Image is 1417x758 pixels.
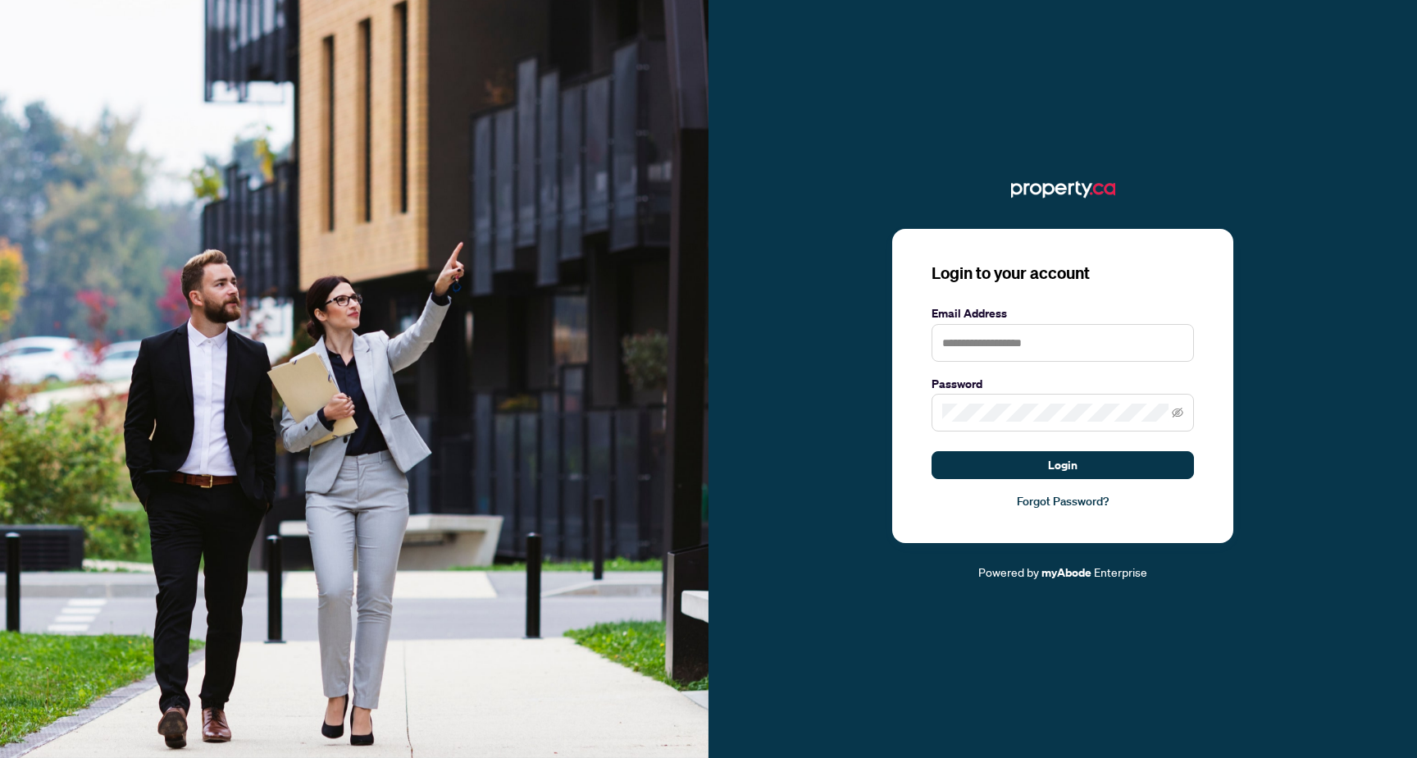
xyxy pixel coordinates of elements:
[932,304,1194,322] label: Email Address
[978,564,1039,579] span: Powered by
[1048,452,1078,478] span: Login
[932,492,1194,510] a: Forgot Password?
[1172,407,1183,418] span: eye-invisible
[932,451,1194,479] button: Login
[1094,564,1147,579] span: Enterprise
[932,375,1194,393] label: Password
[1011,176,1115,203] img: ma-logo
[1041,564,1091,582] a: myAbode
[932,262,1194,285] h3: Login to your account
